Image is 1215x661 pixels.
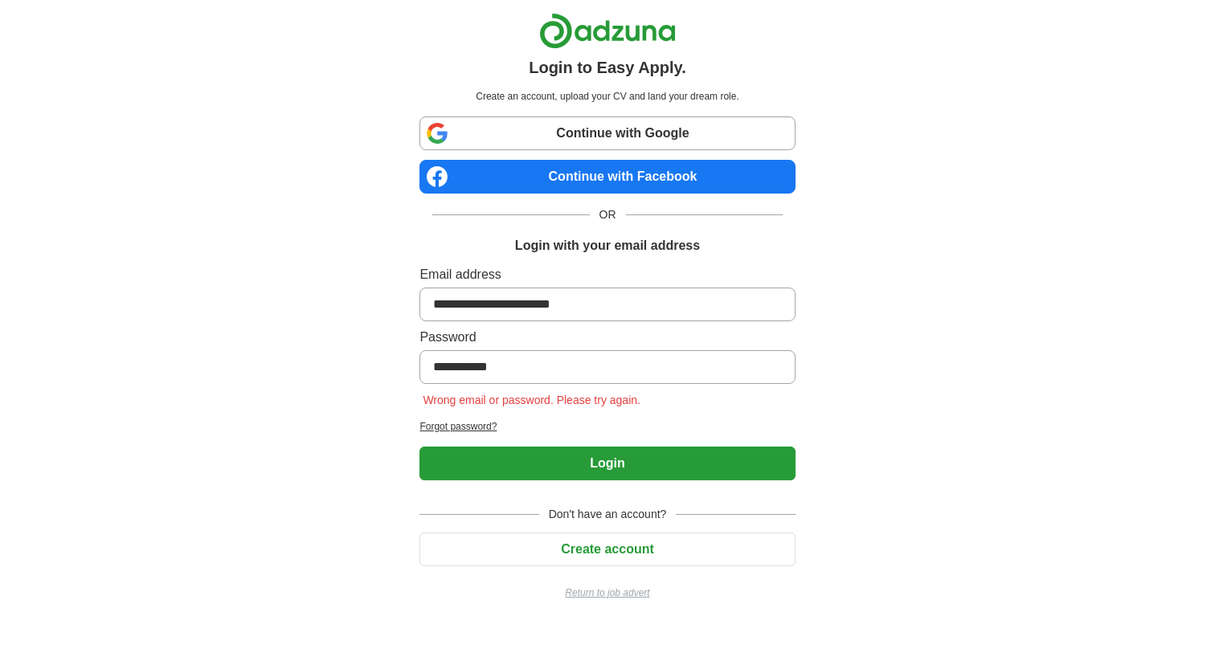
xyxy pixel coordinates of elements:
[419,394,644,406] span: Wrong email or password. Please try again.
[419,532,795,566] button: Create account
[539,506,677,523] span: Don't have an account?
[419,586,795,600] a: Return to job advert
[419,265,795,284] label: Email address
[539,13,676,49] img: Adzuna logo
[515,236,700,255] h1: Login with your email address
[419,419,795,434] a: Forgot password?
[529,55,686,80] h1: Login to Easy Apply.
[419,328,795,347] label: Password
[423,89,792,104] p: Create an account, upload your CV and land your dream role.
[419,542,795,556] a: Create account
[419,447,795,480] button: Login
[590,206,626,223] span: OR
[419,160,795,194] a: Continue with Facebook
[419,116,795,150] a: Continue with Google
